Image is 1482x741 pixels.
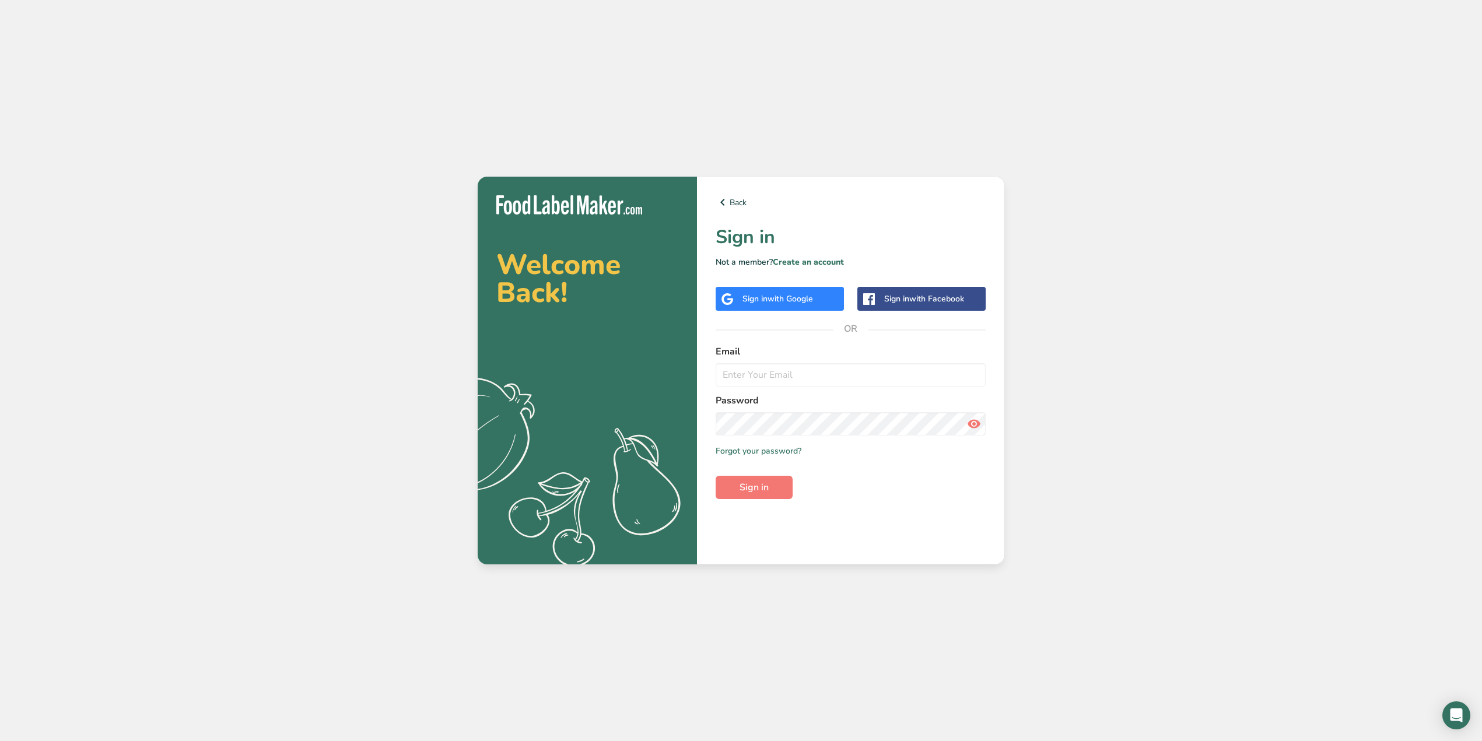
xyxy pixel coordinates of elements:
[496,251,678,307] h2: Welcome Back!
[716,394,986,408] label: Password
[740,480,769,494] span: Sign in
[742,293,813,305] div: Sign in
[716,223,986,251] h1: Sign in
[716,445,801,457] a: Forgot your password?
[909,293,964,304] span: with Facebook
[716,476,793,499] button: Sign in
[496,195,642,215] img: Food Label Maker
[768,293,813,304] span: with Google
[716,195,986,209] a: Back
[716,345,986,359] label: Email
[716,363,986,387] input: Enter Your Email
[716,256,986,268] p: Not a member?
[884,293,964,305] div: Sign in
[1442,701,1470,729] div: Open Intercom Messenger
[773,257,844,268] a: Create an account
[833,311,868,346] span: OR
